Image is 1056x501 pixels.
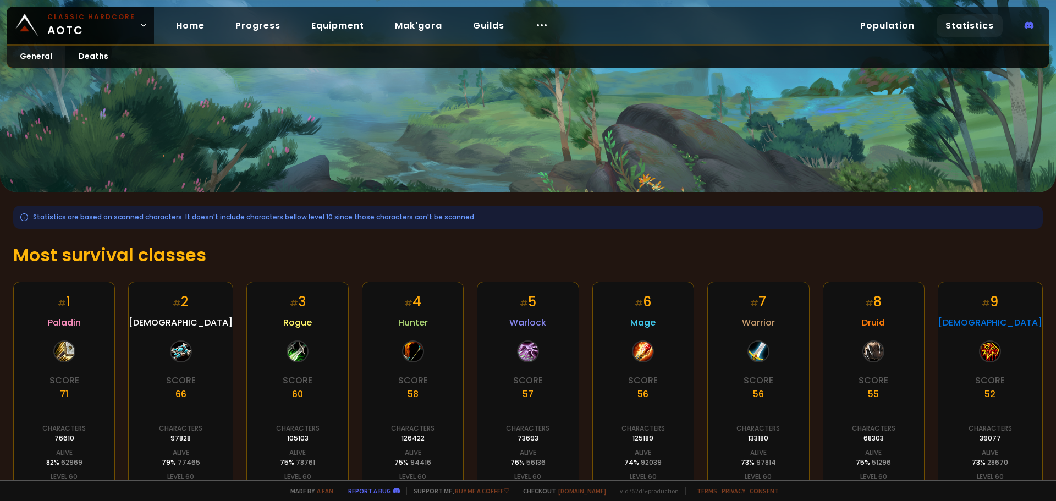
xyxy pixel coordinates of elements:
div: Level 60 [399,472,426,482]
div: Characters [42,423,86,433]
div: 55 [868,387,879,401]
div: Score [50,373,79,387]
div: Alive [173,448,189,458]
div: Level 60 [977,472,1004,482]
div: 39077 [980,433,1001,443]
div: 73693 [518,433,538,443]
small: # [635,297,643,310]
span: 62969 [61,458,82,467]
div: Characters [852,423,895,433]
span: 94416 [410,458,431,467]
div: 57 [522,387,533,401]
a: Mak'gora [386,14,451,37]
a: Terms [697,487,717,495]
div: 75 % [394,458,431,467]
div: Characters [276,423,320,433]
div: Alive [865,448,882,458]
div: Score [166,373,196,387]
span: 77465 [178,458,200,467]
a: Classic HardcoreAOTC [7,7,154,44]
div: Characters [736,423,780,433]
a: Statistics [937,14,1003,37]
div: 9 [982,292,998,311]
div: Level 60 [51,472,78,482]
a: [DOMAIN_NAME] [558,487,606,495]
span: Rogue [283,316,312,329]
div: 4 [404,292,421,311]
div: Alive [289,448,306,458]
div: Alive [982,448,998,458]
span: Paladin [48,316,81,329]
div: 75 % [280,458,315,467]
div: 56 [637,387,648,401]
div: 126422 [402,433,425,443]
div: 1 [58,292,70,311]
h1: Most survival classes [13,242,1043,268]
a: Equipment [302,14,373,37]
a: a fan [317,487,333,495]
div: 52 [985,387,996,401]
div: 133180 [748,433,768,443]
div: 2 [173,292,189,311]
div: Score [398,373,428,387]
a: Buy me a coffee [455,487,509,495]
div: 75 % [856,458,891,467]
small: # [865,297,873,310]
div: Level 60 [860,472,887,482]
div: Characters [506,423,549,433]
small: # [404,297,413,310]
div: 97828 [170,433,191,443]
small: # [520,297,528,310]
a: Population [851,14,923,37]
a: Guilds [464,14,513,37]
div: 76610 [54,433,74,443]
div: Alive [750,448,767,458]
div: 73 % [972,458,1008,467]
div: Alive [405,448,421,458]
div: Characters [159,423,202,433]
div: Level 60 [630,472,657,482]
span: 97814 [756,458,776,467]
div: 76 % [510,458,546,467]
a: Deaths [65,46,122,68]
div: Score [628,373,658,387]
div: 60 [292,387,303,401]
div: 74 % [624,458,662,467]
span: [DEMOGRAPHIC_DATA] [938,316,1042,329]
div: Score [513,373,543,387]
div: 66 [175,387,186,401]
small: # [58,297,66,310]
span: Hunter [398,316,428,329]
div: Level 60 [745,472,772,482]
a: Privacy [722,487,745,495]
div: 73 % [741,458,776,467]
div: Alive [56,448,73,458]
span: Support me, [406,487,509,495]
span: 78761 [296,458,315,467]
span: 28670 [987,458,1008,467]
a: Progress [227,14,289,37]
span: Warrior [742,316,775,329]
span: 92039 [641,458,662,467]
a: Consent [750,487,779,495]
div: Characters [391,423,435,433]
small: # [982,297,990,310]
small: Classic Hardcore [47,12,135,22]
div: 6 [635,292,651,311]
div: Alive [635,448,651,458]
div: Characters [621,423,665,433]
div: 7 [750,292,766,311]
span: v. d752d5 - production [613,487,679,495]
div: Level 60 [167,472,194,482]
div: Alive [520,448,536,458]
div: Level 60 [514,472,541,482]
small: # [750,297,758,310]
span: [DEMOGRAPHIC_DATA] [129,316,233,329]
div: 58 [408,387,419,401]
div: Score [283,373,312,387]
div: Score [859,373,888,387]
span: Warlock [509,316,546,329]
span: Druid [862,316,885,329]
span: 56136 [526,458,546,467]
div: 56 [753,387,764,401]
